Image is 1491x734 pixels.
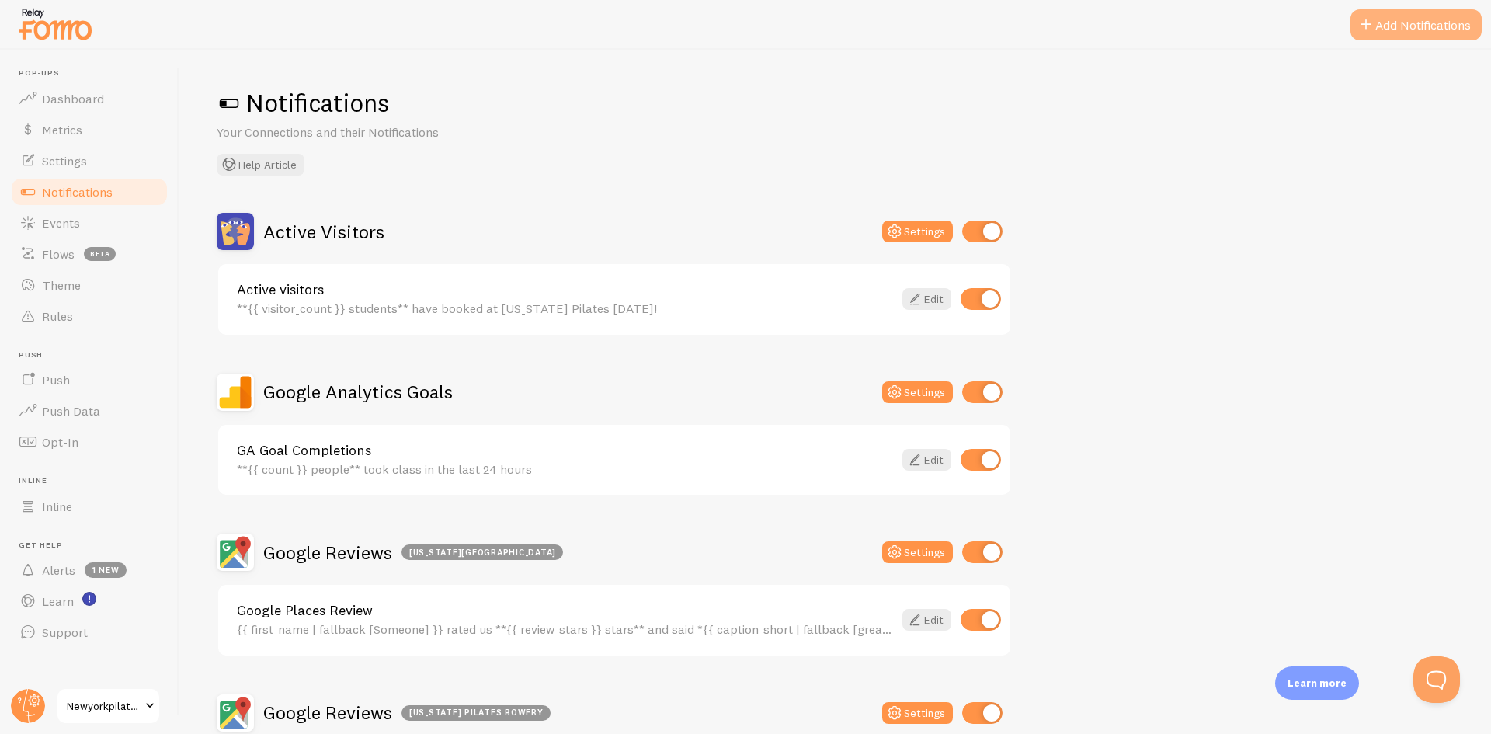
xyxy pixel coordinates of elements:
a: Edit [902,449,951,471]
a: Theme [9,270,169,301]
h2: Google Reviews [263,701,551,725]
span: Get Help [19,541,169,551]
a: GA Goal Completions [237,444,893,457]
a: Notifications [9,176,169,207]
span: Push [19,350,169,360]
a: Active visitors [237,283,893,297]
span: Notifications [42,184,113,200]
span: Opt-In [42,434,78,450]
h2: Google Analytics Goals [263,380,453,404]
a: Events [9,207,169,238]
a: Rules [9,301,169,332]
a: Learn [9,586,169,617]
button: Settings [882,381,953,403]
a: Edit [902,288,951,310]
button: Settings [882,541,953,563]
span: Rules [42,308,73,324]
svg: <p>Watch New Feature Tutorials!</p> [82,592,96,606]
span: Learn [42,593,74,609]
span: Dashboard [42,91,104,106]
span: Inline [42,499,72,514]
div: [US_STATE][GEOGRAPHIC_DATA] [401,544,563,560]
h2: Active Visitors [263,220,384,244]
div: [US_STATE] PILATES BOWERY [401,705,551,721]
div: {{ first_name | fallback [Someone] }} rated us **{{ review_stars }} stars** and said *{{ caption_... [237,622,893,636]
span: Inline [19,476,169,486]
h1: Notifications [217,87,1454,119]
img: Google Analytics Goals [217,374,254,411]
img: Active Visitors [217,213,254,250]
button: Settings [882,702,953,724]
a: Alerts 1 new [9,555,169,586]
span: Push [42,372,70,388]
a: Newyorkpilates [56,687,161,725]
span: Metrics [42,122,82,137]
a: Google Places Review [237,604,893,617]
span: Pop-ups [19,68,169,78]
span: Support [42,624,88,640]
span: Alerts [42,562,75,578]
button: Settings [882,221,953,242]
img: Google Reviews [217,534,254,571]
iframe: Help Scout Beacon - Open [1413,656,1460,703]
div: Learn more [1275,666,1359,700]
p: Learn more [1288,676,1347,691]
span: Flows [42,246,75,262]
a: Push Data [9,395,169,426]
span: Push Data [42,403,100,419]
span: Newyorkpilates [67,697,141,715]
span: Events [42,215,80,231]
a: Dashboard [9,83,169,114]
a: Opt-In [9,426,169,457]
img: Google Reviews [217,694,254,732]
span: Theme [42,277,81,293]
a: Edit [902,609,951,631]
h2: Google Reviews [263,541,563,565]
span: beta [84,247,116,261]
a: Settings [9,145,169,176]
span: 1 new [85,562,127,578]
div: **{{ visitor_count }} students** have booked at [US_STATE] Pilates [DATE]! [237,301,893,315]
a: Inline [9,491,169,522]
button: Help Article [217,154,304,176]
span: Settings [42,153,87,169]
p: Your Connections and their Notifications [217,123,589,141]
img: fomo-relay-logo-orange.svg [16,4,94,43]
a: Push [9,364,169,395]
div: **{{ count }} people** took class in the last 24 hours [237,462,893,476]
a: Support [9,617,169,648]
a: Flows beta [9,238,169,270]
a: Metrics [9,114,169,145]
